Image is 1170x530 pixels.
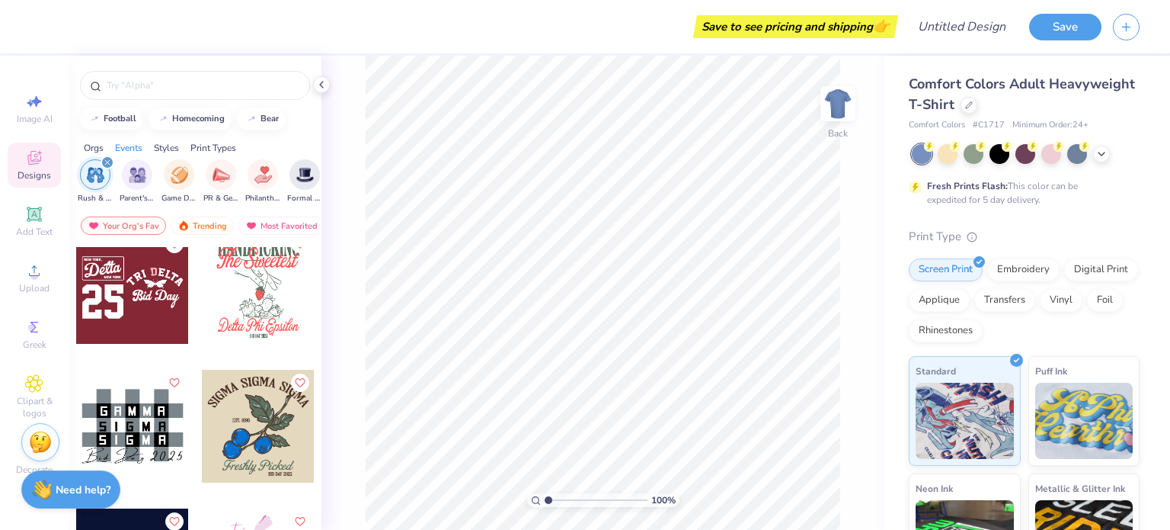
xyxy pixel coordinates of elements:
div: homecoming [172,114,225,123]
button: homecoming [149,108,232,130]
img: trending.gif [177,220,190,231]
button: filter button [203,159,238,204]
img: trend_line.gif [245,114,257,124]
img: Standard [916,383,1014,459]
div: Transfers [974,289,1035,312]
div: Print Types [190,141,236,155]
span: Standard [916,363,956,379]
span: Greek [23,339,46,351]
span: # C1717 [973,119,1005,132]
button: filter button [120,159,155,204]
button: filter button [245,159,280,204]
img: Rush & Bid Image [87,166,104,184]
span: Game Day [161,193,197,204]
span: Rush & Bid [78,193,113,204]
img: most_fav.gif [245,220,257,231]
img: Back [823,88,853,119]
span: Metallic & Glitter Ink [1035,480,1125,496]
img: most_fav.gif [88,220,100,231]
div: Digital Print [1064,259,1138,281]
div: Applique [909,289,970,312]
div: filter for Game Day [161,159,197,204]
div: filter for Formal & Semi [287,159,322,204]
div: Print Type [909,228,1140,246]
span: Designs [18,169,51,181]
span: Upload [19,282,50,294]
div: filter for Parent's Weekend [120,159,155,204]
div: Save to see pricing and shipping [697,15,894,38]
span: Image AI [17,113,53,125]
button: football [80,108,143,130]
span: Neon Ink [916,480,953,496]
span: Clipart & logos [8,395,61,419]
div: filter for Rush & Bid [78,159,113,204]
div: This color can be expedited for 5 day delivery. [927,179,1114,207]
strong: Need help? [56,483,110,497]
div: Events [115,141,142,155]
span: Decorate [16,464,53,476]
span: Minimum Order: 24 + [1012,119,1088,132]
span: Philanthropy [245,193,280,204]
img: trend_line.gif [157,114,169,124]
div: Your Org's Fav [81,217,166,235]
button: Like [291,374,309,392]
span: 👉 [873,17,890,35]
span: Puff Ink [1035,363,1067,379]
img: Philanthropy Image [254,166,272,184]
div: Back [828,127,848,140]
span: Comfort Colors Adult Heavyweight T-Shirt [909,75,1135,114]
div: Trending [171,217,234,235]
div: bear [261,114,279,123]
div: filter for PR & General [203,159,238,204]
img: PR & General Image [213,166,230,184]
span: Add Text [16,226,53,238]
input: Try "Alpha" [105,78,300,93]
button: Save [1029,14,1101,40]
span: Parent's Weekend [120,193,155,204]
span: PR & General [203,193,238,204]
button: filter button [78,159,113,204]
div: Vinyl [1040,289,1082,312]
img: Formal & Semi Image [296,166,314,184]
button: filter button [287,159,322,204]
div: Styles [154,141,179,155]
div: Orgs [84,141,104,155]
span: 100 % [651,493,676,507]
div: Foil [1087,289,1123,312]
div: Most Favorited [238,217,324,235]
button: Like [165,374,184,392]
div: filter for Philanthropy [245,159,280,204]
img: trend_line.gif [88,114,101,124]
span: Comfort Colors [909,119,965,132]
img: Puff Ink [1035,383,1133,459]
strong: Fresh Prints Flash: [927,180,1008,192]
img: Game Day Image [171,166,188,184]
input: Untitled Design [906,11,1018,42]
button: bear [237,108,286,130]
div: Embroidery [987,259,1060,281]
div: Rhinestones [909,320,983,342]
span: Formal & Semi [287,193,322,204]
button: filter button [161,159,197,204]
div: Screen Print [909,259,983,281]
img: Parent's Weekend Image [129,166,146,184]
div: football [104,114,136,123]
